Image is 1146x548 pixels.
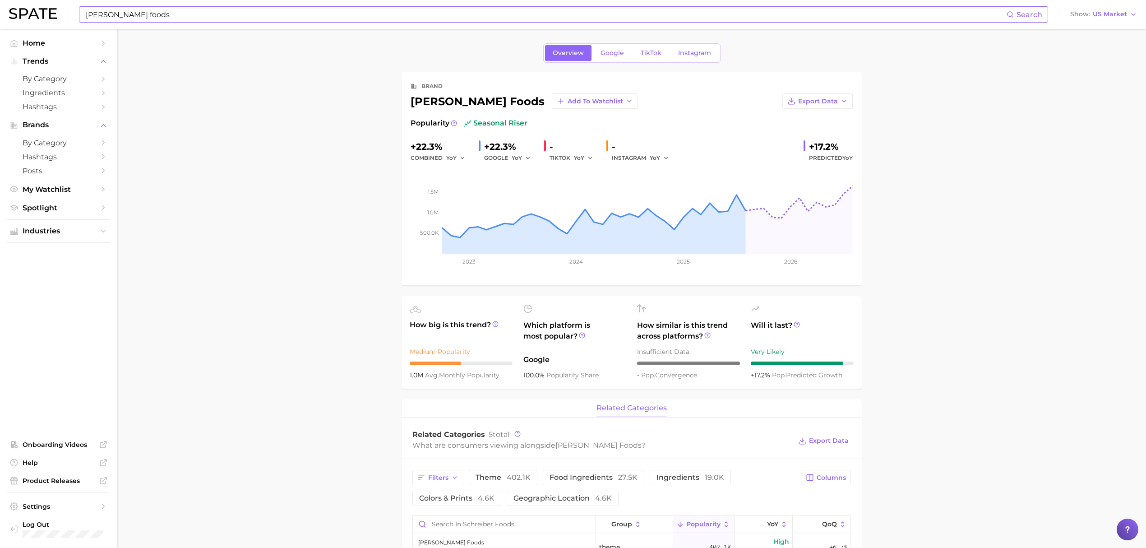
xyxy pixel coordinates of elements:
[7,500,110,513] a: Settings
[23,185,95,194] span: My Watchlist
[85,7,1007,22] input: Search here for a brand, industry, or ingredient
[425,371,439,379] abbr: average
[796,435,851,447] button: Export Data
[650,154,660,162] span: YoY
[705,473,724,482] span: 19.0k
[7,100,110,114] a: Hashtags
[512,153,531,163] button: YoY
[595,494,612,502] span: 4.6k
[7,518,110,541] a: Log out. Currently logged in with e-mail trisha.hanold@schreiberfoods.com.
[23,153,95,161] span: Hashtags
[793,515,850,533] button: QoQ
[464,120,471,127] img: seasonal riser
[23,459,95,467] span: Help
[410,346,513,357] div: Medium Popularity
[23,441,95,449] span: Onboarding Videos
[411,93,638,109] div: [PERSON_NAME] foods
[593,45,632,61] a: Google
[550,139,599,154] div: -
[484,139,537,154] div: +22.3%
[523,371,546,379] span: 100.0%
[7,182,110,196] a: My Watchlist
[23,520,133,529] span: Log Out
[410,371,425,379] span: 1.0m
[553,49,584,57] span: Overview
[7,201,110,215] a: Spotlight
[428,474,448,482] span: Filters
[574,154,584,162] span: YoY
[410,362,513,365] div: 5 / 10
[641,49,661,57] span: TikTok
[425,371,499,379] span: monthly popularity
[1017,10,1042,19] span: Search
[801,470,851,485] button: Columns
[23,102,95,111] span: Hashtags
[555,441,642,450] span: [PERSON_NAME] foods
[23,139,95,147] span: by Category
[637,371,641,379] span: -
[751,346,854,357] div: Very Likely
[446,153,466,163] button: YoY
[446,154,457,162] span: YoY
[23,227,95,235] span: Industries
[677,258,690,265] tspan: 2025
[545,45,591,61] a: Overview
[413,515,596,533] input: Search in schreiber foods
[809,139,853,154] div: +17.2%
[550,153,599,163] div: TIKTOK
[772,371,786,379] abbr: popularity index
[7,456,110,469] a: Help
[489,430,509,439] span: total
[798,98,838,105] span: Export Data
[751,362,854,365] div: 9 / 10
[686,520,721,528] span: Popularity
[641,371,655,379] abbr: popularity index
[1068,9,1139,20] button: ShowUS Market
[612,153,675,163] div: INSTAGRAM
[7,55,110,68] button: Trends
[1093,12,1127,17] span: US Market
[784,258,797,265] tspan: 2026
[678,49,711,57] span: Instagram
[637,320,740,342] span: How similar is this trend across platforms?
[412,439,791,451] div: What are consumers viewing alongside ?
[735,515,793,533] button: YoY
[7,136,110,150] a: by Category
[633,45,669,61] a: TikTok
[419,495,494,502] span: colors & prints
[411,118,449,129] span: Popularity
[596,515,673,533] button: group
[673,515,735,533] button: Popularity
[478,494,494,502] span: 4.6k
[7,86,110,100] a: Ingredients
[568,98,623,105] span: Add to Watchlist
[7,150,110,164] a: Hashtags
[550,474,638,481] span: food ingredients
[842,154,853,161] span: YoY
[670,45,719,61] a: Instagram
[612,139,675,154] div: -
[817,474,846,482] span: Columns
[773,536,789,547] span: High
[596,404,667,412] span: related categories
[411,139,471,154] div: +22.3%
[611,520,632,528] span: group
[462,258,476,265] tspan: 2023
[484,153,537,163] div: GOOGLE
[412,430,485,439] span: Related Categories
[23,39,95,47] span: Home
[546,371,599,379] span: popularity share
[751,371,772,379] span: +17.2%
[23,57,95,65] span: Trends
[513,495,612,502] span: geographic location
[751,320,854,342] span: Will it last?
[9,8,57,19] img: SPATE
[637,346,740,357] div: Insufficient Data
[23,74,95,83] span: by Category
[7,438,110,451] a: Onboarding Videos
[574,153,593,163] button: YoY
[507,473,531,482] span: 402.1k
[476,474,531,481] span: theme
[822,520,837,528] span: QoQ
[410,320,513,342] span: How big is this trend?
